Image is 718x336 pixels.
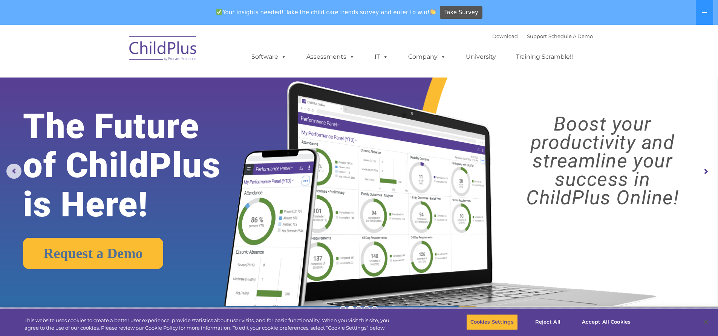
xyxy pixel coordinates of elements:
button: Reject All [524,314,571,330]
a: University [458,49,504,64]
button: Cookies Settings [466,314,518,330]
a: Request a Demo [23,238,163,269]
span: Phone number [105,81,137,86]
a: IT [367,49,396,64]
font: | [492,33,593,39]
a: Company [401,49,453,64]
a: Assessments [299,49,362,64]
img: 👏 [430,9,436,15]
img: ChildPlus by Procare Solutions [126,31,201,68]
a: Schedule A Demo [548,33,593,39]
button: Close [698,314,714,330]
rs-layer: Boost your productivity and streamline your success in ChildPlus Online! [496,115,709,207]
span: Last name [105,50,128,55]
button: Accept All Cookies [578,314,635,330]
span: Your insights needed! Take the child care trends survey and enter to win! [213,5,439,20]
span: Take Survey [444,6,478,19]
img: ✅ [216,9,222,15]
a: Training Scramble!! [508,49,580,64]
div: This website uses cookies to create a better user experience, provide statistics about user visit... [24,317,395,331]
rs-layer: The Future of ChildPlus is Here! [23,107,252,224]
a: Software [244,49,294,64]
a: Support [527,33,547,39]
a: Take Survey [440,6,482,19]
a: Download [492,33,518,39]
